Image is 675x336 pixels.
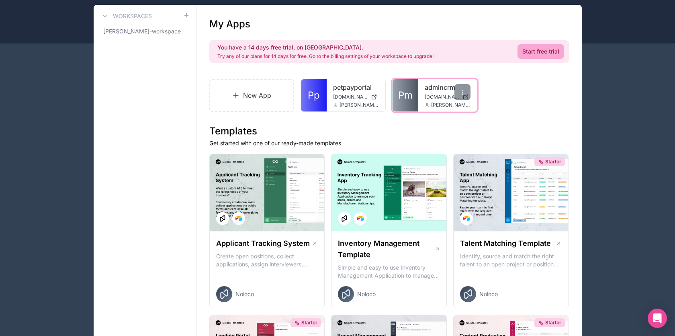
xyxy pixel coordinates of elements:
[235,290,254,298] span: Noloco
[301,79,327,111] a: Pp
[333,82,379,92] a: petpayportal
[460,252,562,268] p: Identify, source and match the right talent to an open project or position with our Talent Matchi...
[209,18,250,31] h1: My Apps
[517,44,564,59] a: Start free trial
[431,102,470,108] span: [PERSON_NAME][EMAIL_ADDRESS][PERSON_NAME][DOMAIN_NAME]
[216,252,318,268] p: Create open positions, collect applications, assign interviewers, centralise candidate feedback a...
[209,79,295,112] a: New App
[357,290,376,298] span: Noloco
[460,238,551,249] h1: Talent Matching Template
[100,24,190,39] a: [PERSON_NAME]-workspace
[463,215,470,222] img: Airtable Logo
[308,89,320,102] span: Pp
[393,79,418,111] a: Pm
[209,139,569,147] p: Get started with one of our ready-made templates
[217,43,434,52] h2: You have a 14 days free trial, on [GEOGRAPHIC_DATA].
[425,82,470,92] a: admincrm
[333,94,379,100] a: [DOMAIN_NAME]
[113,12,152,20] h3: Workspaces
[338,238,434,260] h1: Inventory Management Template
[340,102,379,108] span: [PERSON_NAME][EMAIL_ADDRESS][PERSON_NAME][DOMAIN_NAME]
[398,89,413,102] span: Pm
[648,309,667,328] div: Open Intercom Messenger
[217,53,434,60] p: Try any of our plans for 14 days for free. Go to the billing settings of your workspace to upgrade!
[216,238,310,249] h1: Applicant Tracking System
[301,320,317,326] span: Starter
[333,94,368,100] span: [DOMAIN_NAME]
[338,264,440,280] p: Simple and easy to use Inventory Management Application to manage your stock, orders and Manufact...
[425,94,459,100] span: [DOMAIN_NAME]
[479,290,498,298] span: Noloco
[209,125,569,138] h1: Templates
[425,94,470,100] a: [DOMAIN_NAME]
[545,320,561,326] span: Starter
[545,159,561,165] span: Starter
[100,11,152,21] a: Workspaces
[103,27,181,35] span: [PERSON_NAME]-workspace
[235,215,242,222] img: Airtable Logo
[357,215,364,222] img: Airtable Logo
